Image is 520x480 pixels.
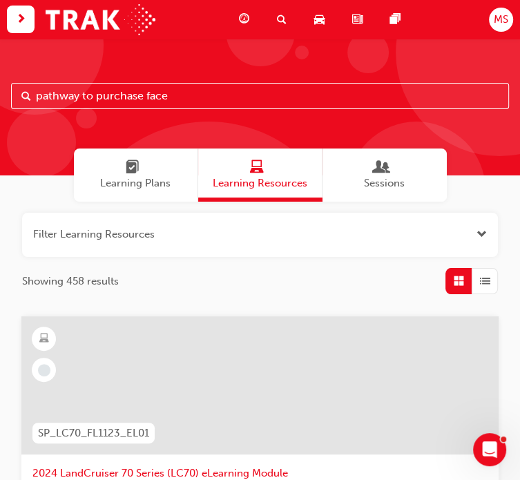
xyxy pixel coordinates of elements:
img: Trak [46,4,155,35]
span: Showing 458 results [22,273,119,289]
span: Grid [454,273,464,289]
a: news-icon [341,6,379,34]
a: Learning PlansLearning Plans [74,148,198,202]
a: SessionsSessions [322,148,447,202]
iframe: Intercom live chat [473,433,506,466]
span: List [480,273,490,289]
span: Sessions [364,175,405,191]
button: Open the filter [476,227,487,242]
a: guage-icon [228,6,266,34]
a: Learning ResourcesLearning Resources [198,148,322,202]
span: Learning Plans [100,175,171,191]
span: MS [494,12,508,28]
span: Sessions [364,160,399,175]
span: learningRecordVerb_NONE-icon [38,364,50,376]
span: next-icon [16,11,26,28]
span: learningResourceType_ELEARNING-icon [39,330,49,348]
span: search-icon [277,11,287,28]
span: Learning Resources [213,175,307,191]
span: car-icon [314,11,325,28]
span: news-icon [352,11,363,28]
a: search-icon [266,6,303,34]
a: car-icon [303,6,341,34]
input: Search... [11,83,509,109]
a: pages-icon [379,6,417,34]
span: Learning Resources [213,160,302,175]
span: pages-icon [390,11,401,28]
span: SP_LC70_FL1123_EL01 [38,425,149,441]
span: Learning Plans [100,160,165,175]
button: MS [489,8,513,32]
span: guage-icon [239,11,249,28]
